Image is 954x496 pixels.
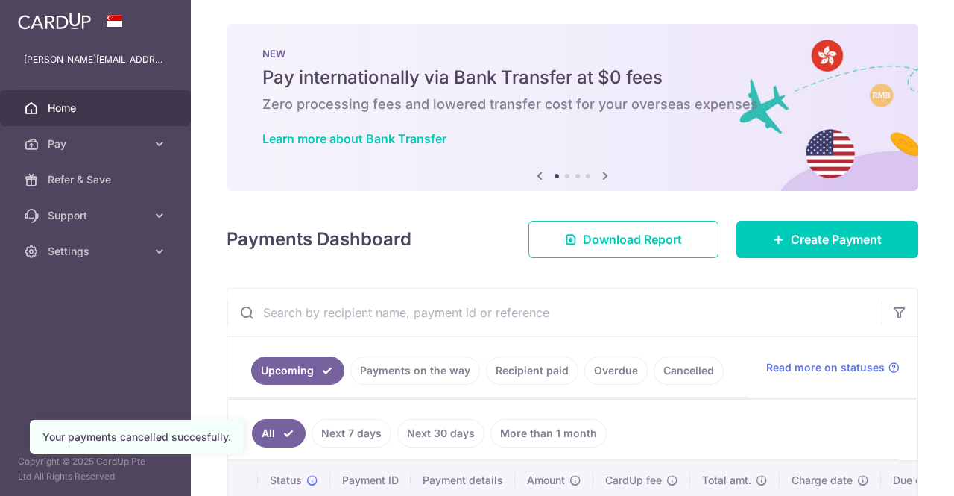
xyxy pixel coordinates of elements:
h5: Pay internationally via Bank Transfer at $0 fees [262,66,882,90]
a: Learn more about Bank Transfer [262,131,446,146]
a: All [252,419,306,448]
a: Next 7 days [312,419,391,448]
a: Recipient paid [486,357,578,385]
h4: Payments Dashboard [227,226,411,253]
span: Total amt. [702,473,751,488]
a: Next 30 days [397,419,484,448]
span: Status [270,473,302,488]
a: Payments on the way [350,357,480,385]
input: Search by recipient name, payment id or reference [227,289,882,336]
span: Settings [48,244,146,259]
div: Your payments cancelled succesfully. [42,430,231,445]
a: Overdue [584,357,648,385]
span: CardUp fee [605,473,662,488]
span: Download Report [583,230,682,248]
span: Create Payment [791,230,882,248]
a: Upcoming [251,357,344,385]
span: Read more on statuses [766,360,885,375]
span: Charge date [792,473,853,488]
a: Cancelled [654,357,724,385]
p: [PERSON_NAME][EMAIL_ADDRESS][PERSON_NAME][DOMAIN_NAME] [24,52,167,67]
a: Read more on statuses [766,360,900,375]
h6: Zero processing fees and lowered transfer cost for your overseas expenses [262,95,882,113]
iframe: Opens a widget where you can find more information [859,451,939,489]
span: Home [48,101,146,116]
span: Amount [527,473,565,488]
a: Download Report [528,221,718,258]
a: Create Payment [736,221,918,258]
img: Bank transfer banner [227,24,918,191]
a: More than 1 month [490,419,607,448]
span: Support [48,208,146,223]
p: NEW [262,48,882,60]
span: Pay [48,136,146,151]
span: Refer & Save [48,172,146,187]
img: CardUp [18,12,91,30]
